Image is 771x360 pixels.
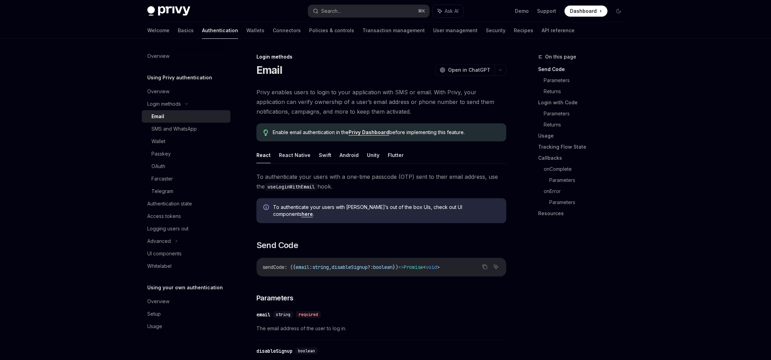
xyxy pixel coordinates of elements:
a: Transaction management [362,22,425,39]
div: Login methods [147,100,181,108]
svg: Tip [263,130,268,136]
div: Farcaster [151,175,173,183]
a: SMS and WhatsApp [142,123,230,135]
a: Usage [142,320,230,333]
span: Promise [404,264,423,270]
a: Access tokens [142,210,230,222]
div: email [256,311,270,318]
span: On this page [545,53,576,61]
span: To authenticate your users with [PERSON_NAME]’s out of the box UIs, check out UI components . [273,204,499,218]
a: Resources [538,208,630,219]
a: Overview [142,50,230,62]
a: Send Code [538,64,630,75]
span: , [329,264,332,270]
a: Policies & controls [309,22,354,39]
a: Dashboard [564,6,607,17]
div: Advanced [147,237,171,245]
span: string [276,312,290,317]
a: Welcome [147,22,169,39]
a: Privy Dashboard [349,129,389,135]
a: Wallets [246,22,264,39]
button: Search...⌘K [308,5,429,17]
a: Authentication [202,22,238,39]
a: API reference [542,22,575,39]
a: Security [486,22,506,39]
span: To authenticate your users with a one-time passcode (OTP) sent to their email address, use the hook. [256,172,506,191]
button: Toggle dark mode [613,6,624,17]
a: Setup [142,308,230,320]
button: Ask AI [491,262,500,271]
a: Email [142,110,230,123]
div: Whitelabel [147,262,172,270]
a: Parameters [544,108,630,119]
span: > [437,264,440,270]
div: Usage [147,322,162,331]
span: string [312,264,329,270]
span: The email address of the user to log in. [256,324,506,333]
a: Recipes [514,22,533,39]
span: void [426,264,437,270]
span: }) [393,264,398,270]
div: Email [151,112,164,121]
a: Support [537,8,556,15]
div: Authentication state [147,200,192,208]
span: email [296,264,309,270]
span: Ask AI [445,8,458,15]
a: onComplete [544,164,630,175]
a: Parameters [549,175,630,186]
div: Telegram [151,187,173,195]
span: Enable email authentication in the before implementing this feature. [273,129,499,136]
a: User management [433,22,478,39]
a: here [301,211,313,217]
span: boolean [298,348,315,354]
span: Dashboard [570,8,597,15]
a: OAuth [142,160,230,173]
span: ⌘ K [418,8,425,14]
a: Parameters [549,197,630,208]
code: useLoginWithEmail [265,183,317,191]
img: dark logo [147,6,190,16]
span: => [398,264,404,270]
a: Demo [515,8,529,15]
span: : [309,264,312,270]
a: Returns [544,86,630,97]
div: Logging users out [147,225,189,233]
div: SMS and WhatsApp [151,125,197,133]
button: Open in ChatGPT [435,64,494,76]
span: sendCode [262,264,284,270]
div: Search... [321,7,341,15]
button: Swift [319,147,331,163]
a: Farcaster [142,173,230,185]
a: Tracking Flow State [538,141,630,152]
div: Overview [147,297,169,306]
div: Access tokens [147,212,181,220]
a: UI components [142,247,230,260]
a: Passkey [142,148,230,160]
div: Passkey [151,150,171,158]
span: Open in ChatGPT [448,67,490,73]
a: Callbacks [538,152,630,164]
div: Overview [147,52,169,60]
span: : ({ [284,264,296,270]
span: boolean [373,264,393,270]
a: Login with Code [538,97,630,108]
div: Setup [147,310,161,318]
button: Copy the contents from the code block [480,262,489,271]
button: Android [340,147,359,163]
span: Parameters [256,293,293,303]
div: Wallet [151,137,165,146]
a: Logging users out [142,222,230,235]
h5: Using your own authentication [147,283,223,292]
a: onError [544,186,630,197]
h1: Email [256,64,282,76]
button: React [256,147,271,163]
div: UI components [147,249,182,258]
h5: Using Privy authentication [147,73,212,82]
a: Overview [142,85,230,98]
a: Connectors [273,22,301,39]
button: Ask AI [433,5,463,17]
a: Returns [544,119,630,130]
a: Usage [538,130,630,141]
svg: Info [263,204,270,211]
div: OAuth [151,162,165,170]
